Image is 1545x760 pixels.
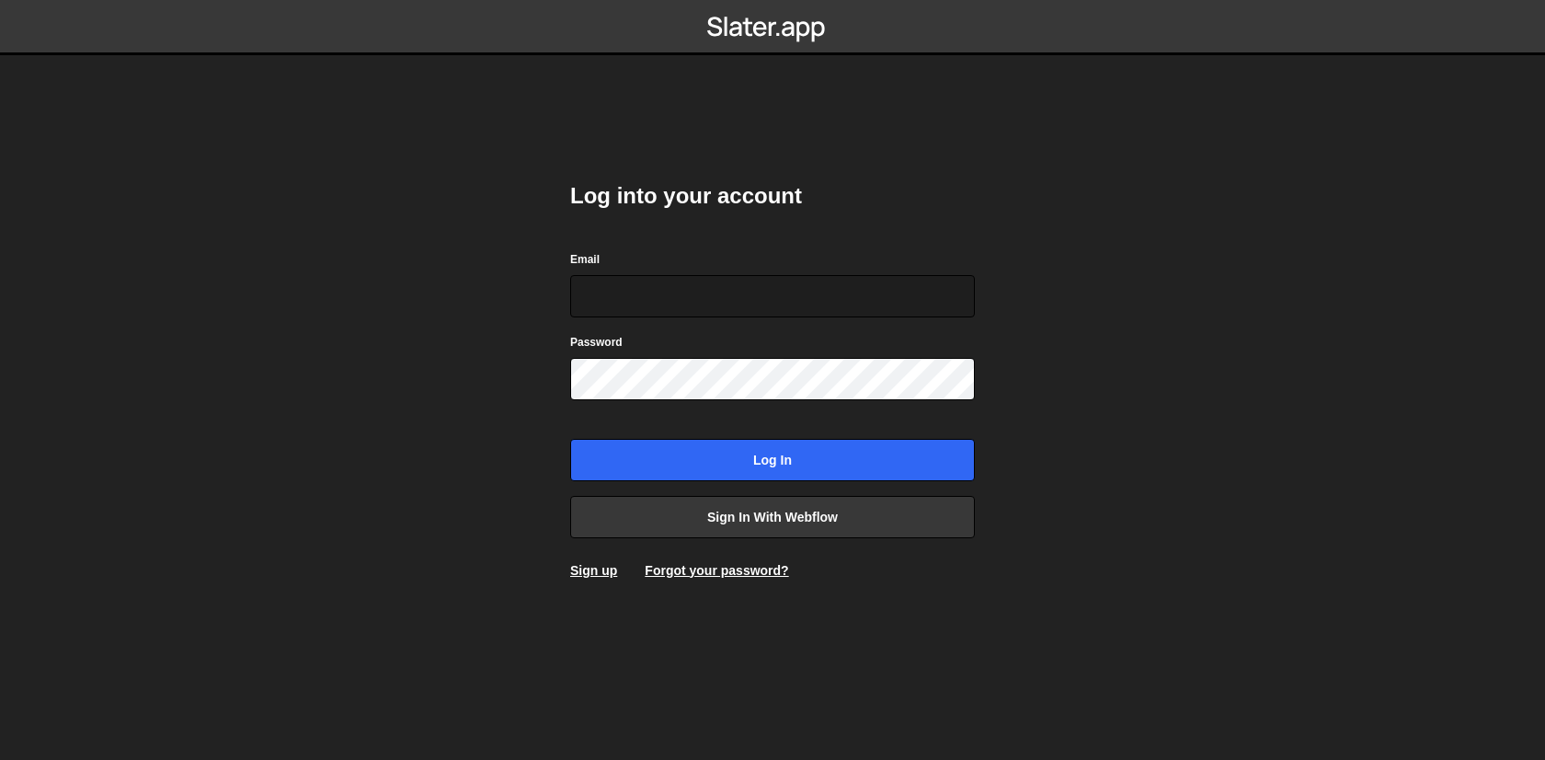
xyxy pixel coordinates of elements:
a: Sign up [570,563,617,578]
label: Email [570,250,600,269]
a: Sign in with Webflow [570,496,975,538]
h2: Log into your account [570,181,975,211]
a: Forgot your password? [645,563,788,578]
input: Log in [570,439,975,481]
label: Password [570,333,623,351]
